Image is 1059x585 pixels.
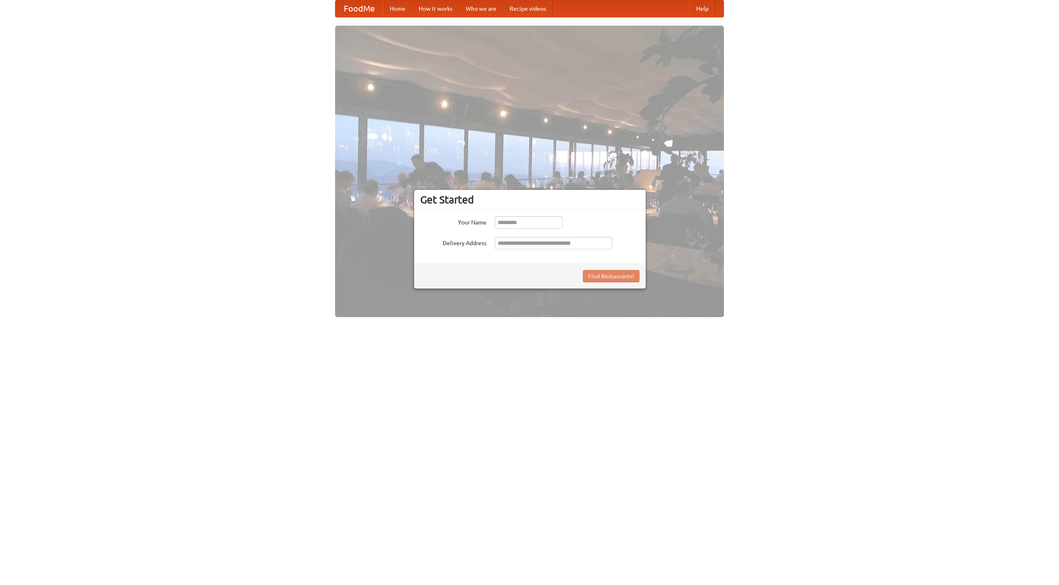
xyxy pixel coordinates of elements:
label: Your Name [420,216,486,227]
button: Find Restaurants! [583,270,640,282]
a: Home [383,0,412,17]
a: Who we are [459,0,503,17]
h3: Get Started [420,193,640,206]
label: Delivery Address [420,237,486,247]
a: Recipe videos [503,0,553,17]
a: Help [690,0,715,17]
a: FoodMe [335,0,383,17]
a: How it works [412,0,459,17]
